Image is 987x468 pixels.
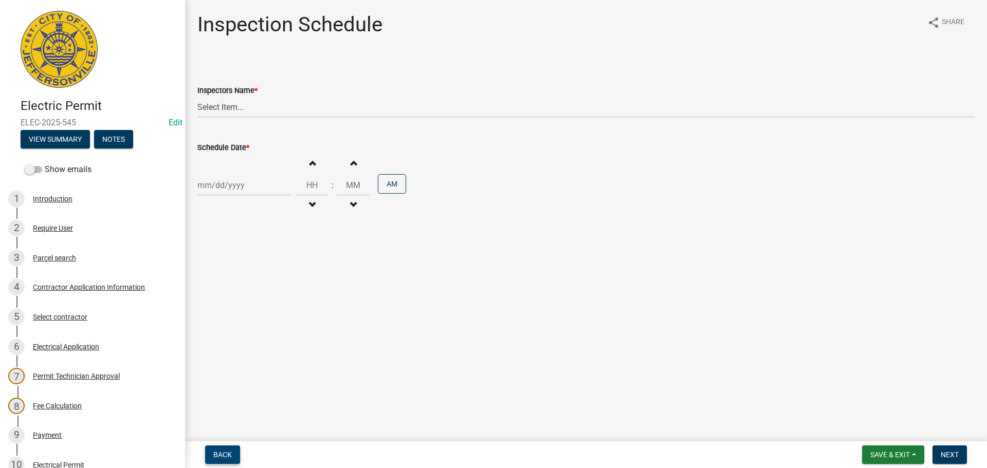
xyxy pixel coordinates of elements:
[8,368,25,384] div: 7
[8,309,25,325] div: 5
[919,12,973,32] button: shareShare
[21,118,164,127] span: ELEC-2025-545
[927,16,940,29] i: share
[8,398,25,414] div: 8
[870,451,910,459] span: Save & Exit
[328,179,337,192] div: :
[8,339,25,355] div: 6
[197,87,258,95] label: Inspectors Name
[8,191,25,207] div: 1
[378,174,406,194] button: AM
[33,432,62,439] div: Payment
[8,250,25,266] div: 3
[33,254,76,261] div: Parcel search
[337,175,370,196] input: Minutes
[169,118,182,127] wm-modal-confirm: Edit Application Number
[8,427,25,443] div: 9
[94,130,133,148] button: Notes
[33,224,73,232] div: Require User
[21,136,90,144] wm-modal-confirm: Summary
[94,136,133,144] wm-modal-confirm: Notes
[197,12,382,37] h1: Inspection Schedule
[933,445,967,464] button: Next
[33,343,99,350] div: Electrical Application
[8,279,25,295] div: 4
[25,163,92,176] label: Show emails
[197,144,249,152] label: Schedule Date
[213,451,232,459] span: Back
[21,99,177,114] h4: Electric Permit
[941,451,959,459] span: Next
[33,402,82,409] div: Fee Calculation
[33,313,87,321] div: Select contractor
[8,220,25,236] div: 2
[296,175,328,196] input: Hours
[33,284,145,291] div: Contractor Application Information
[21,130,90,148] button: View Summary
[21,11,98,88] img: City of Jeffersonville, Indiana
[205,445,240,464] button: Back
[33,372,120,380] div: Permit Technician Approval
[942,16,964,29] span: Share
[197,175,291,196] input: mm/dd/yyyy
[33,195,72,202] div: Introduction
[169,118,182,127] a: Edit
[862,445,924,464] button: Save & Exit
